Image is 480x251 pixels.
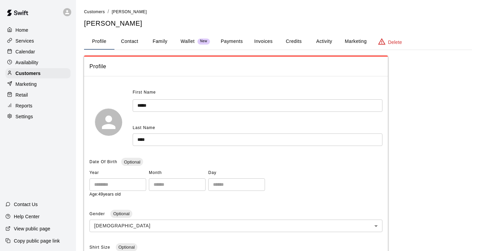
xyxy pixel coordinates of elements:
div: [DEMOGRAPHIC_DATA] [89,220,382,232]
p: Reports [16,102,32,109]
p: Services [16,37,34,44]
span: Age: 49 years old [89,192,121,197]
span: Shirt Size [89,245,112,250]
p: Settings [16,113,33,120]
span: Optional [116,245,137,250]
span: [PERSON_NAME] [112,9,147,14]
button: Contact [114,33,145,50]
nav: breadcrumb [84,8,472,16]
button: Family [145,33,175,50]
p: Availability [16,59,38,66]
p: Retail [16,92,28,98]
p: Home [16,27,28,33]
button: Invoices [248,33,278,50]
p: Wallet [181,38,195,45]
p: Marketing [16,81,37,87]
a: Availability [5,57,71,68]
button: Activity [309,33,339,50]
button: Marketing [339,33,372,50]
div: basic tabs example [84,33,472,50]
p: Customers [16,70,41,77]
p: Contact Us [14,201,38,208]
span: Day [208,168,265,178]
span: Optional [110,211,132,216]
span: Profile [89,62,382,71]
button: Credits [278,33,309,50]
button: Profile [84,33,114,50]
a: Customers [84,9,105,14]
span: Last Name [133,125,155,130]
a: Home [5,25,71,35]
a: Reports [5,101,71,111]
span: New [197,39,210,44]
a: Customers [5,68,71,78]
p: Delete [388,39,402,46]
span: First Name [133,87,156,98]
a: Services [5,36,71,46]
li: / [108,8,109,15]
p: Calendar [16,48,35,55]
h5: [PERSON_NAME] [84,19,472,28]
a: Calendar [5,47,71,57]
a: Settings [5,111,71,122]
span: Month [149,168,206,178]
p: View public page [14,225,50,232]
span: Date Of Birth [89,159,117,164]
span: Optional [121,159,143,165]
a: Retail [5,90,71,100]
a: Marketing [5,79,71,89]
span: Year [89,168,146,178]
span: Gender [89,211,106,216]
p: Help Center [14,213,39,220]
button: Payments [215,33,248,50]
p: Copy public page link [14,237,60,244]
